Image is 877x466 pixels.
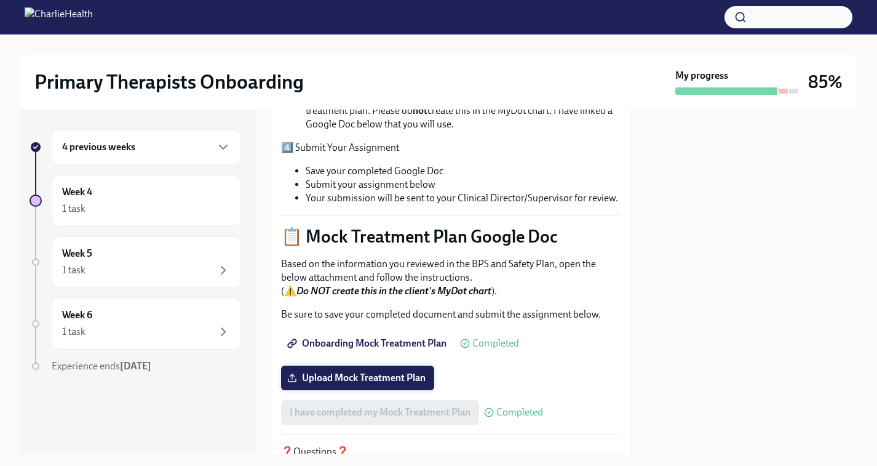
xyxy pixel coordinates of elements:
h6: Week 6 [62,308,92,322]
span: Completed [496,408,543,417]
span: Completed [472,339,519,348]
p: 4️⃣ Submit Your Assignment [281,141,621,155]
label: Upload Mock Treatment Plan [281,366,434,390]
div: 4 previous weeks [52,129,241,165]
span: Onboarding Mock Treatment Plan [290,337,446,350]
div: 1 task [62,202,85,215]
h6: Week 5 [62,247,92,260]
h6: 4 previous weeks [62,140,135,154]
li: Your submission will be sent to your Clinical Director/Supervisor for review. [306,191,621,205]
strong: [DATE] [120,360,151,372]
span: Experience ends [52,360,151,372]
li: The next step of this assignment will instruct you to create an initial treatment plan. Please do... [306,90,621,131]
p: 📋 Mock Treatment Plan Google Doc [281,225,621,247]
span: Upload Mock Treatment Plan [290,372,426,384]
li: Save your completed Google Doc [306,164,621,178]
a: Week 51 task [30,236,241,288]
img: CharlieHealth [25,7,93,27]
h2: Primary Therapists Onboarding [34,70,304,94]
p: Be sure to save your completed document and submit the assignment below. [281,308,621,321]
h3: 85% [808,71,843,93]
div: 1 task [62,263,85,277]
p: Based on the information you reviewed in the BPS and Safety Plan, open the below attachment and f... [281,257,621,298]
div: 1 task [62,325,85,339]
a: Week 41 task [30,175,241,227]
h6: Week 4 [62,185,92,199]
a: Week 61 task [30,298,241,350]
li: Submit your assignment below [306,178,621,191]
strong: not [413,105,427,116]
a: Onboarding Mock Treatment Plan [281,331,455,356]
strong: My progress [675,69,728,82]
strong: Do NOT create this in the client's MyDot chart [296,285,491,297]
